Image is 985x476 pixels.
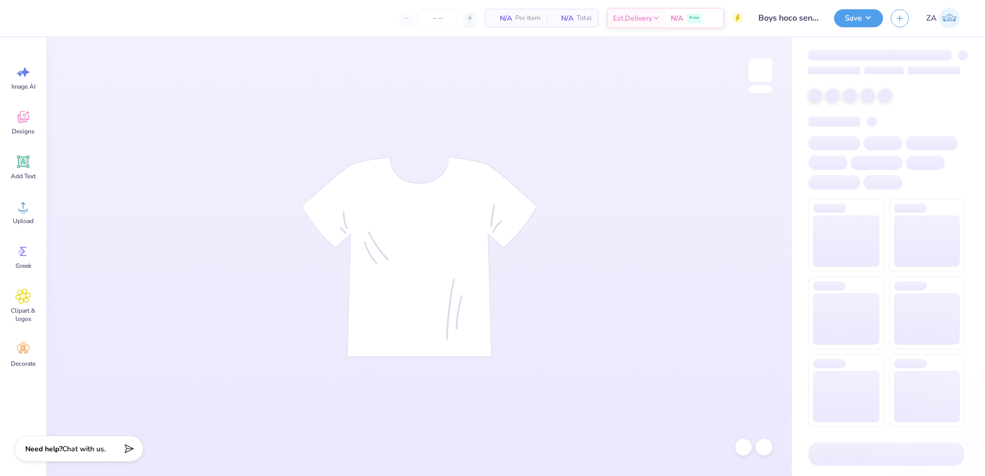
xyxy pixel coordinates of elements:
[834,9,883,27] button: Save
[11,82,36,91] span: Image AI
[15,262,31,270] span: Greek
[553,13,573,24] span: N/A
[613,13,652,24] span: Est. Delivery
[922,8,964,28] a: ZA
[13,217,33,225] span: Upload
[751,8,826,28] input: Untitled Design
[576,13,592,24] span: Total
[939,8,960,28] img: Zuriel Alaba
[6,307,40,323] span: Clipart & logos
[301,157,537,357] img: tee-skeleton.svg
[671,13,683,24] span: N/A
[12,127,35,135] span: Designs
[689,14,699,22] span: Free
[11,172,36,180] span: Add Text
[11,360,36,368] span: Decorate
[491,13,512,24] span: N/A
[25,444,62,454] strong: Need help?
[926,12,937,24] span: ZA
[418,9,458,27] input: – –
[515,13,540,24] span: Per Item
[62,444,106,454] span: Chat with us.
